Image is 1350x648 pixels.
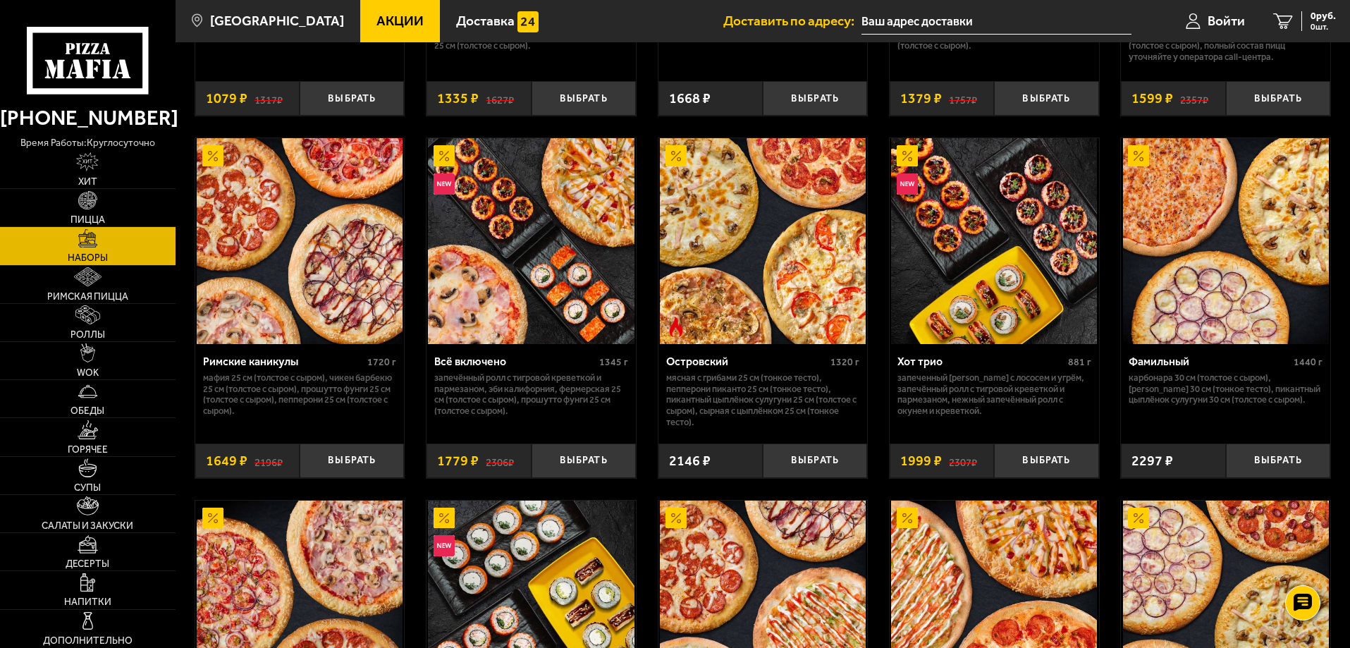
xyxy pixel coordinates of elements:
[900,454,942,468] span: 1999 ₽
[897,508,918,529] img: Акционный
[203,355,364,368] div: Римские каникулы
[897,355,1064,368] div: Хот трио
[434,145,455,166] img: Акционный
[1129,355,1290,368] div: Фамильный
[254,92,283,106] s: 1317 ₽
[254,454,283,468] s: 2196 ₽
[517,11,539,32] img: 15daf4d41897b9f0e9f617042186c801.svg
[994,81,1098,116] button: Выбрать
[897,372,1091,417] p: Запеченный [PERSON_NAME] с лососем и угрём, Запечённый ролл с тигровой креветкой и пармезаном, Не...
[1128,145,1149,166] img: Акционный
[861,8,1131,35] input: Ваш адрес доставки
[202,508,223,529] img: Акционный
[669,454,711,468] span: 2146 ₽
[74,483,101,493] span: Супы
[1311,11,1336,21] span: 0 руб.
[206,92,247,106] span: 1079 ₽
[890,138,1099,344] a: АкционныйНовинкаХот трио
[830,356,859,368] span: 1320 г
[434,535,455,556] img: Новинка
[666,372,860,429] p: Мясная с грибами 25 см (тонкое тесто), Пепперони Пиканто 25 см (тонкое тесто), Пикантный цыплёнок...
[47,292,128,302] span: Римская пицца
[665,508,687,529] img: Акционный
[437,454,479,468] span: 1779 ₽
[68,253,108,263] span: Наборы
[763,444,867,478] button: Выбрать
[763,81,867,116] button: Выбрать
[949,454,977,468] s: 2307 ₽
[70,215,105,225] span: Пицца
[206,454,247,468] span: 1649 ₽
[1208,14,1245,27] span: Войти
[68,445,108,455] span: Горячее
[900,92,942,106] span: 1379 ₽
[437,92,479,106] span: 1335 ₽
[376,14,424,27] span: Акции
[1226,444,1330,478] button: Выбрать
[434,355,596,368] div: Всё включено
[666,355,828,368] div: Островский
[1129,372,1323,406] p: Карбонара 30 см (толстое с сыром), [PERSON_NAME] 30 см (тонкое тесто), Пикантный цыплёнок сулугун...
[434,508,455,529] img: Акционный
[1068,356,1091,368] span: 881 г
[665,317,687,338] img: Острое блюдо
[599,356,628,368] span: 1345 г
[78,177,97,187] span: Хит
[532,81,636,116] button: Выбрать
[669,92,711,106] span: 1668 ₽
[861,8,1131,35] span: Санкт-Петербург, Пражская улица, 37к2
[70,406,104,416] span: Обеды
[1180,92,1208,106] s: 2357 ₽
[897,173,918,195] img: Новинка
[42,521,133,531] span: Салаты и закуски
[1311,23,1336,31] span: 0 шт.
[203,372,397,417] p: Мафия 25 см (толстое с сыром), Чикен Барбекю 25 см (толстое с сыром), Прошутто Фунги 25 см (толст...
[897,145,918,166] img: Акционный
[434,173,455,195] img: Новинка
[210,14,344,27] span: [GEOGRAPHIC_DATA]
[658,138,868,344] a: АкционныйОстрое блюдоОстровский
[532,444,636,478] button: Выбрать
[428,138,634,344] img: Всё включено
[1121,138,1330,344] a: АкционныйФамильный
[1131,92,1173,106] span: 1599 ₽
[300,444,404,478] button: Выбрать
[486,454,514,468] s: 2306 ₽
[665,145,687,166] img: Акционный
[43,636,133,646] span: Дополнительно
[1226,81,1330,116] button: Выбрать
[660,138,866,344] img: Островский
[486,92,514,106] s: 1627 ₽
[1131,454,1173,468] span: 2297 ₽
[202,145,223,166] img: Акционный
[456,14,515,27] span: Доставка
[427,138,636,344] a: АкционныйНовинкаВсё включено
[994,444,1098,478] button: Выбрать
[195,138,405,344] a: АкционныйРимские каникулы
[949,92,977,106] s: 1757 ₽
[77,368,99,378] span: WOK
[723,14,861,27] span: Доставить по адресу:
[66,559,109,569] span: Десерты
[434,372,628,417] p: Запечённый ролл с тигровой креветкой и пармезаном, Эби Калифорния, Фермерская 25 см (толстое с сы...
[70,330,105,340] span: Роллы
[1128,508,1149,529] img: Акционный
[1123,138,1329,344] img: Фамильный
[64,597,111,607] span: Напитки
[367,356,396,368] span: 1720 г
[300,81,404,116] button: Выбрать
[891,138,1097,344] img: Хот трио
[197,138,403,344] img: Римские каникулы
[1294,356,1323,368] span: 1440 г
